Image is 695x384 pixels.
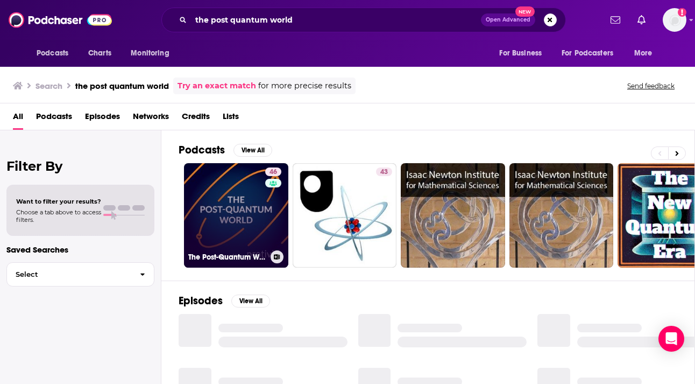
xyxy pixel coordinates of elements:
a: Show notifications dropdown [633,11,650,29]
span: Monitoring [131,46,169,61]
div: Open Intercom Messenger [658,326,684,352]
span: Open Advanced [486,17,530,23]
p: Saved Searches [6,245,154,255]
button: Show profile menu [663,8,686,32]
h2: Podcasts [179,143,225,157]
span: Choose a tab above to access filters. [16,208,101,224]
span: For Business [499,46,542,61]
span: More [634,46,653,61]
span: Select [7,271,131,278]
span: Podcasts [37,46,68,61]
span: For Podcasters [562,46,613,61]
a: Lists [223,108,239,130]
button: Send feedback [624,81,678,90]
span: Logged in as Marketing09 [663,8,686,32]
h3: the post quantum world [75,81,169,91]
a: Show notifications dropdown [606,11,625,29]
a: EpisodesView All [179,294,270,308]
a: All [13,108,23,130]
a: Podcasts [36,108,72,130]
button: open menu [555,43,629,64]
span: 43 [380,167,388,178]
span: Charts [88,46,111,61]
button: View All [231,295,270,308]
button: Select [6,262,154,287]
h2: Filter By [6,158,154,174]
h3: Search [36,81,62,91]
button: Open AdvancedNew [481,13,535,26]
svg: Add a profile image [678,8,686,17]
a: Networks [133,108,169,130]
span: for more precise results [258,80,351,92]
a: Credits [182,108,210,130]
span: New [515,6,535,17]
a: 43 [293,163,397,268]
a: Episodes [85,108,120,130]
button: open menu [123,43,183,64]
a: PodcastsView All [179,143,272,157]
a: Charts [81,43,118,64]
h3: The Post-Quantum World [188,253,266,262]
h2: Episodes [179,294,223,308]
div: Search podcasts, credits, & more... [161,8,566,32]
a: Try an exact match [178,80,256,92]
button: View All [233,144,272,157]
button: open menu [492,43,555,64]
img: Podchaser - Follow, Share and Rate Podcasts [9,10,112,30]
button: open menu [627,43,666,64]
a: 43 [376,167,392,176]
button: open menu [29,43,82,64]
a: 46 [265,167,281,176]
span: Want to filter your results? [16,198,101,205]
span: 46 [270,167,277,178]
a: 46The Post-Quantum World [184,163,288,268]
input: Search podcasts, credits, & more... [191,11,481,29]
img: User Profile [663,8,686,32]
